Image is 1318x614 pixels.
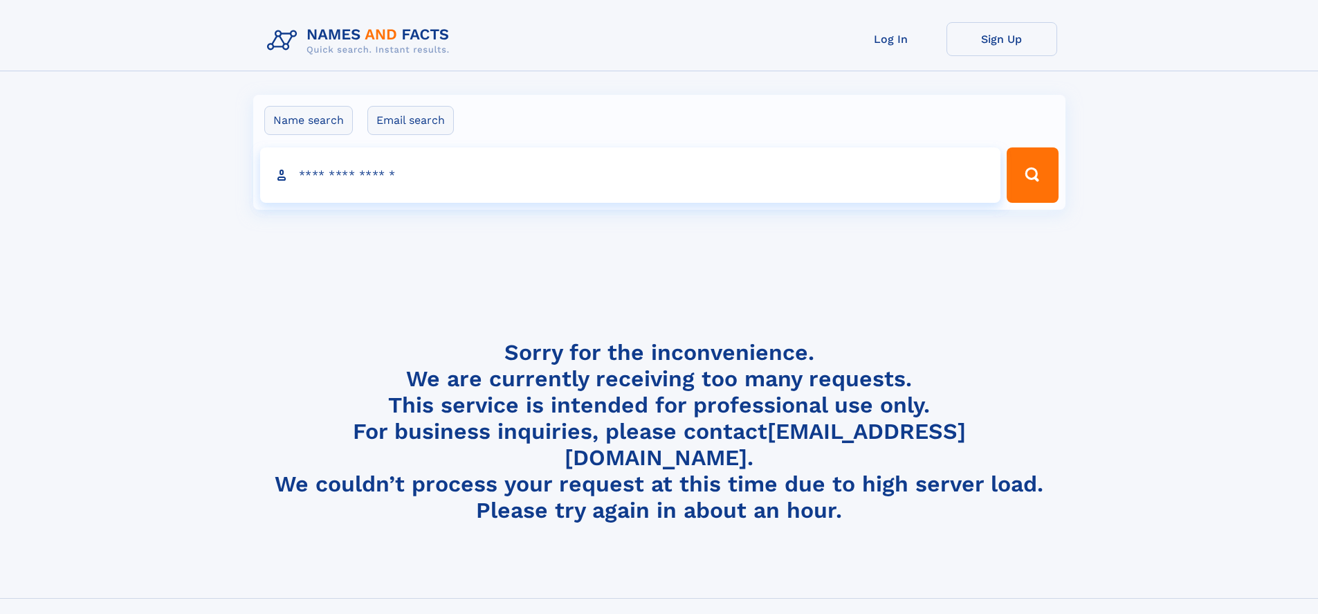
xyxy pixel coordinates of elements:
[836,22,946,56] a: Log In
[1007,147,1058,203] button: Search Button
[262,22,461,60] img: Logo Names and Facts
[565,418,966,471] a: [EMAIL_ADDRESS][DOMAIN_NAME]
[367,106,454,135] label: Email search
[260,147,1001,203] input: search input
[262,339,1057,524] h4: Sorry for the inconvenience. We are currently receiving too many requests. This service is intend...
[264,106,353,135] label: Name search
[946,22,1057,56] a: Sign Up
